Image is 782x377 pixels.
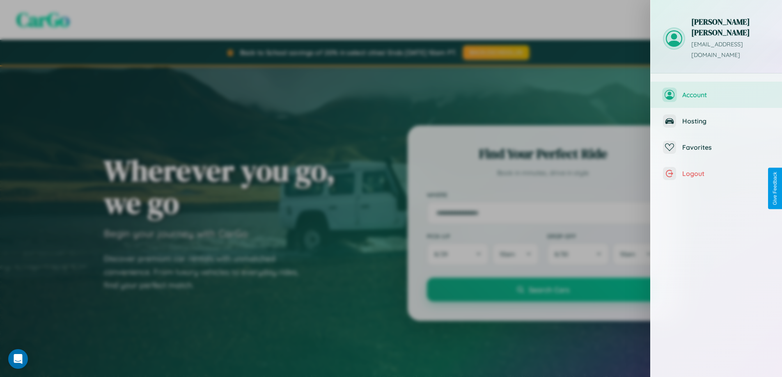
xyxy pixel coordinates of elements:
button: Favorites [651,134,782,160]
p: [EMAIL_ADDRESS][DOMAIN_NAME] [691,39,770,61]
span: Logout [682,169,770,178]
div: Give Feedback [772,172,778,205]
button: Hosting [651,108,782,134]
h3: [PERSON_NAME] [PERSON_NAME] [691,16,770,38]
span: Favorites [682,143,770,151]
span: Hosting [682,117,770,125]
button: Logout [651,160,782,187]
div: Open Intercom Messenger [8,349,28,369]
button: Account [651,82,782,108]
span: Account [682,91,770,99]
